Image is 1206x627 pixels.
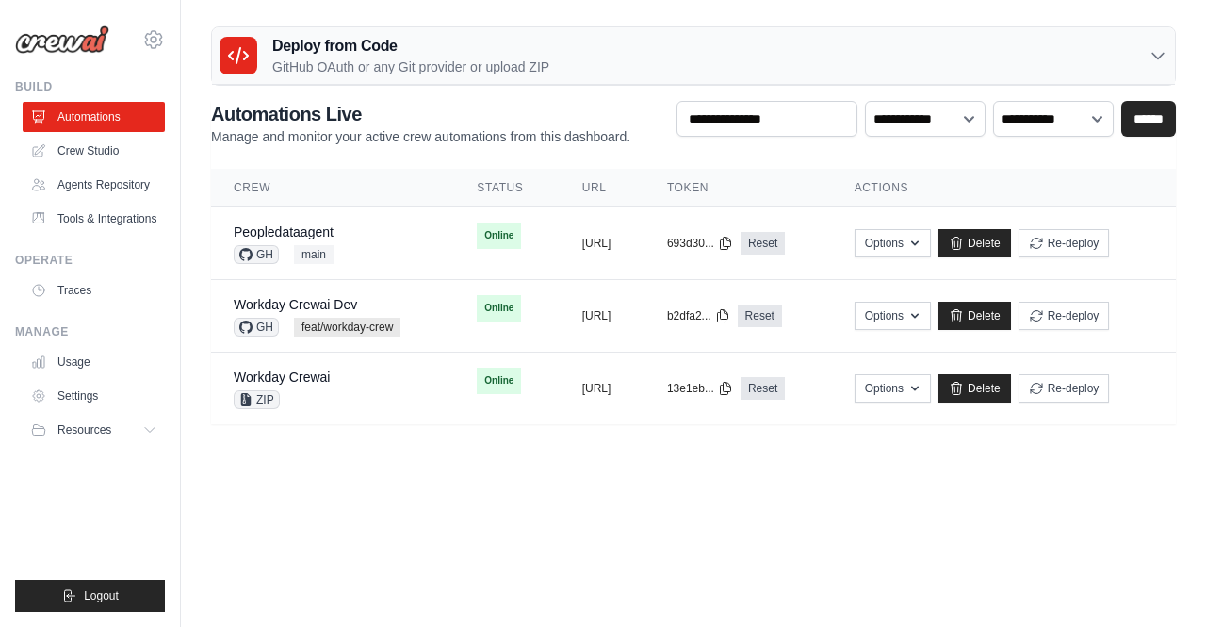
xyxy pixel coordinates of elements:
a: Delete [938,374,1011,403]
span: main [294,245,334,264]
span: GH [234,318,279,337]
a: Traces [23,275,165,305]
a: Usage [23,347,165,377]
button: Re-deploy [1019,229,1110,257]
span: Logout [84,588,119,603]
button: Options [855,229,931,257]
a: Delete [938,229,1011,257]
button: Options [855,302,931,330]
button: Re-deploy [1019,374,1110,403]
div: Build [15,79,165,94]
a: Reset [738,305,782,327]
span: Online [477,223,521,249]
button: b2dfa2... [667,308,730,323]
button: Re-deploy [1019,302,1110,330]
h2: Automations Live [211,101,630,127]
th: URL [560,169,644,207]
button: Logout [15,580,165,612]
a: Workday Crewai Dev [234,297,357,312]
a: Peopledataagent [234,224,334,239]
a: Workday Crewai [234,370,330,385]
img: Logo [15,25,109,54]
a: Crew Studio [23,136,165,166]
th: Actions [832,169,1176,207]
p: Manage and monitor your active crew automations from this dashboard. [211,127,630,146]
span: Online [477,368,521,394]
a: Tools & Integrations [23,204,165,234]
button: 13e1eb... [667,381,733,396]
a: Settings [23,381,165,411]
h3: Deploy from Code [272,35,549,58]
span: Resources [57,422,111,437]
th: Status [454,169,559,207]
span: ZIP [234,390,280,409]
span: GH [234,245,279,264]
div: Operate [15,253,165,268]
p: GitHub OAuth or any Git provider or upload ZIP [272,58,549,76]
th: Token [644,169,832,207]
span: feat/workday-crew [294,318,400,337]
span: Online [477,295,521,322]
button: Options [855,374,931,403]
a: Reset [741,377,785,400]
a: Delete [938,302,1011,330]
button: 693d30... [667,236,733,251]
a: Reset [741,232,785,255]
a: Automations [23,102,165,132]
th: Crew [211,169,454,207]
button: Resources [23,415,165,445]
a: Agents Repository [23,170,165,200]
div: Manage [15,324,165,339]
